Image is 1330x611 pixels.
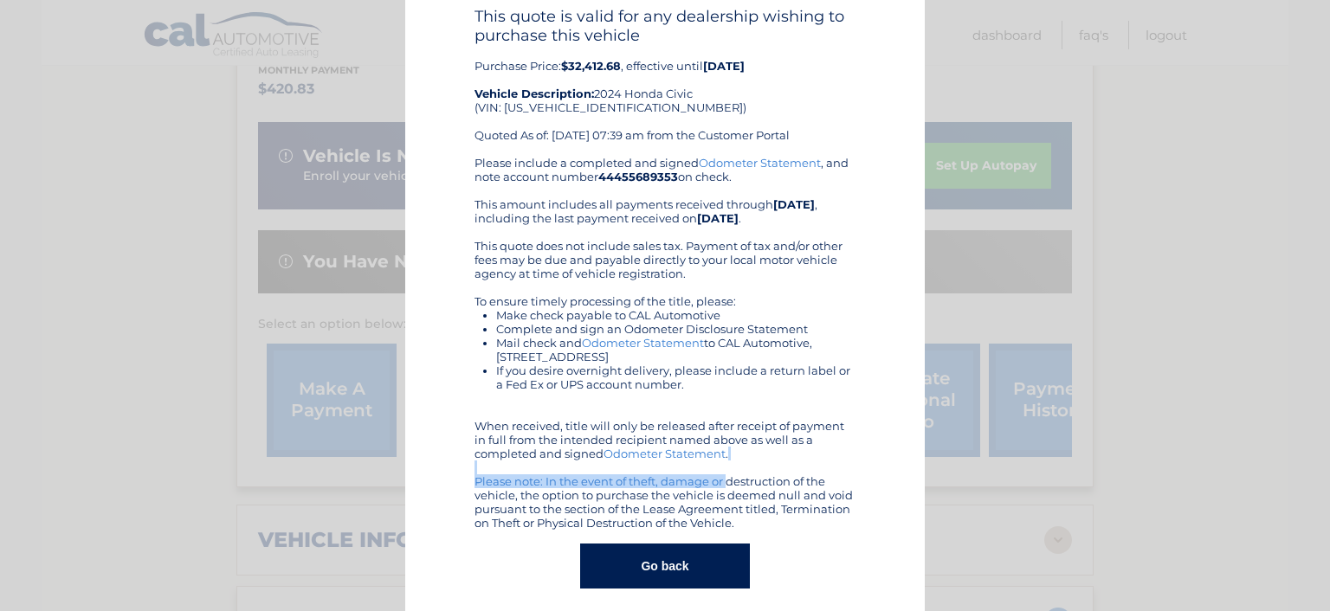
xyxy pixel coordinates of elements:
[496,308,855,322] li: Make check payable to CAL Automotive
[604,447,726,460] a: Odometer Statement
[561,59,621,73] b: $32,412.68
[475,87,594,100] strong: Vehicle Description:
[773,197,815,211] b: [DATE]
[697,211,739,225] b: [DATE]
[475,156,855,530] div: Please include a completed and signed , and note account number on check. This amount includes al...
[496,322,855,336] li: Complete and sign an Odometer Disclosure Statement
[703,59,745,73] b: [DATE]
[699,156,821,170] a: Odometer Statement
[475,7,855,45] h4: This quote is valid for any dealership wishing to purchase this vehicle
[580,543,749,588] button: Go back
[598,170,678,183] b: 44455689353
[475,7,855,156] div: Purchase Price: , effective until 2024 Honda Civic (VIN: [US_VEHICLE_IDENTIFICATION_NUMBER]) Quot...
[582,336,704,350] a: Odometer Statement
[496,363,855,391] li: If you desire overnight delivery, please include a return label or a Fed Ex or UPS account number.
[496,336,855,363] li: Mail check and to CAL Automotive, [STREET_ADDRESS]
